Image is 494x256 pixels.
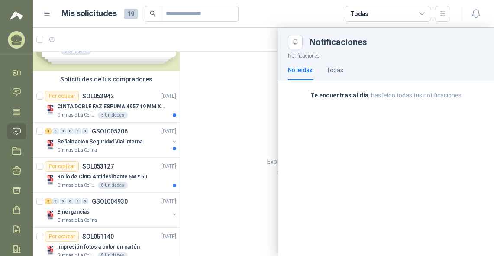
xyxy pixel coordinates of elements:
div: Todas [326,65,343,75]
button: Close [288,35,303,49]
span: search [150,10,156,16]
p: , has leído todas tus notificaciones [288,91,484,100]
div: No leídas [288,65,313,75]
img: Logo peakr [10,10,23,21]
p: Notificaciones [278,49,494,60]
span: 19 [124,9,138,19]
div: Todas [350,9,368,19]
b: Te encuentras al día [310,92,368,99]
div: Notificaciones [310,38,484,46]
h1: Mis solicitudes [61,7,117,20]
